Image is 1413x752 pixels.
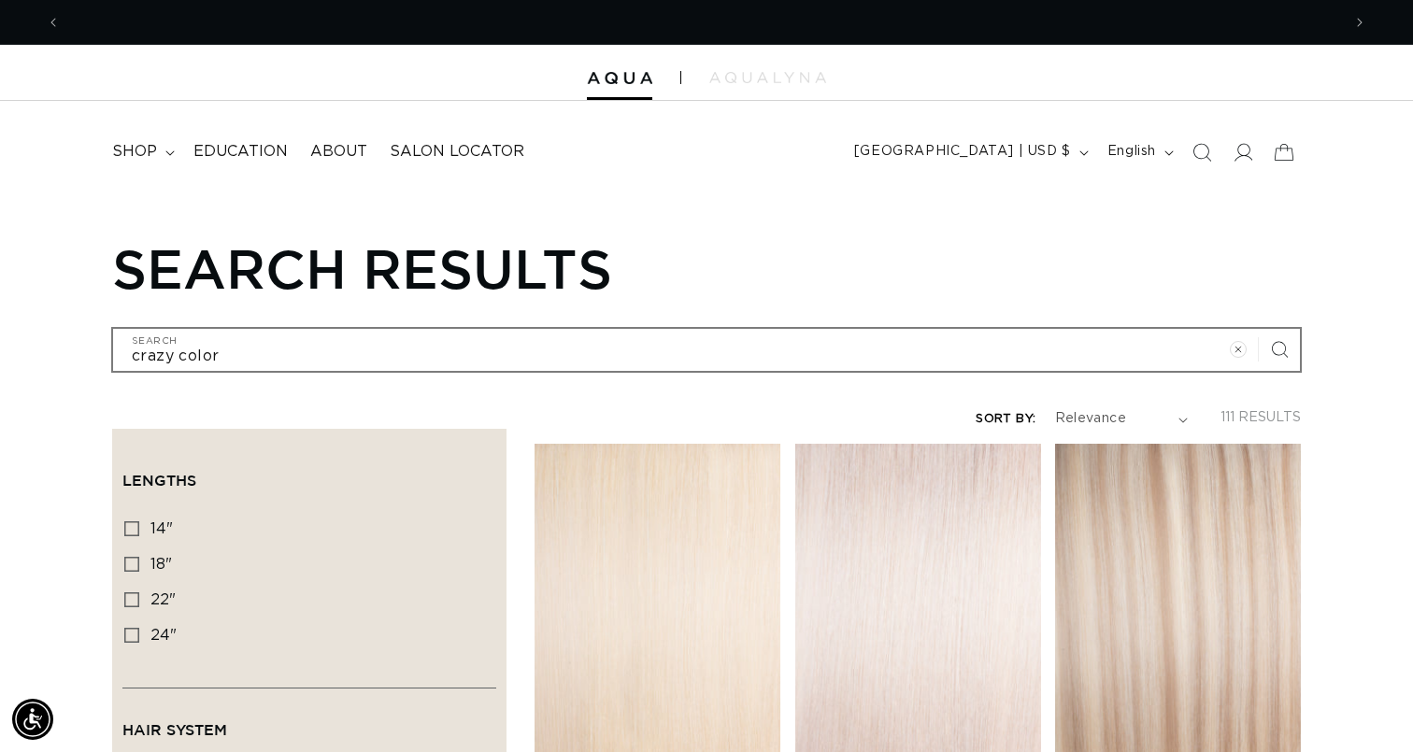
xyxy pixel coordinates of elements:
[1096,135,1181,170] button: English
[976,413,1035,425] label: Sort by:
[150,557,172,572] span: 18"
[378,131,535,173] a: Salon Locator
[1320,662,1413,752] iframe: Chat Widget
[101,131,182,173] summary: shop
[122,721,227,738] span: Hair System
[112,236,1301,300] h1: Search results
[854,142,1071,162] span: [GEOGRAPHIC_DATA] | USD $
[1107,142,1156,162] span: English
[1220,411,1301,424] span: 111 results
[12,699,53,740] div: Accessibility Menu
[112,142,157,162] span: shop
[390,142,524,162] span: Salon Locator
[113,329,1300,371] input: Search
[33,5,74,40] button: Previous announcement
[193,142,288,162] span: Education
[1218,329,1259,370] button: Clear search term
[299,131,378,173] a: About
[150,628,177,643] span: 24"
[122,439,496,506] summary: Lengths (0 selected)
[1259,329,1300,370] button: Search
[587,72,652,85] img: Aqua Hair Extensions
[843,135,1096,170] button: [GEOGRAPHIC_DATA] | USD $
[709,72,826,83] img: aqualyna.com
[1181,132,1222,173] summary: Search
[150,521,173,536] span: 14"
[150,592,176,607] span: 22"
[310,142,367,162] span: About
[182,131,299,173] a: Education
[122,472,196,489] span: Lengths
[1339,5,1380,40] button: Next announcement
